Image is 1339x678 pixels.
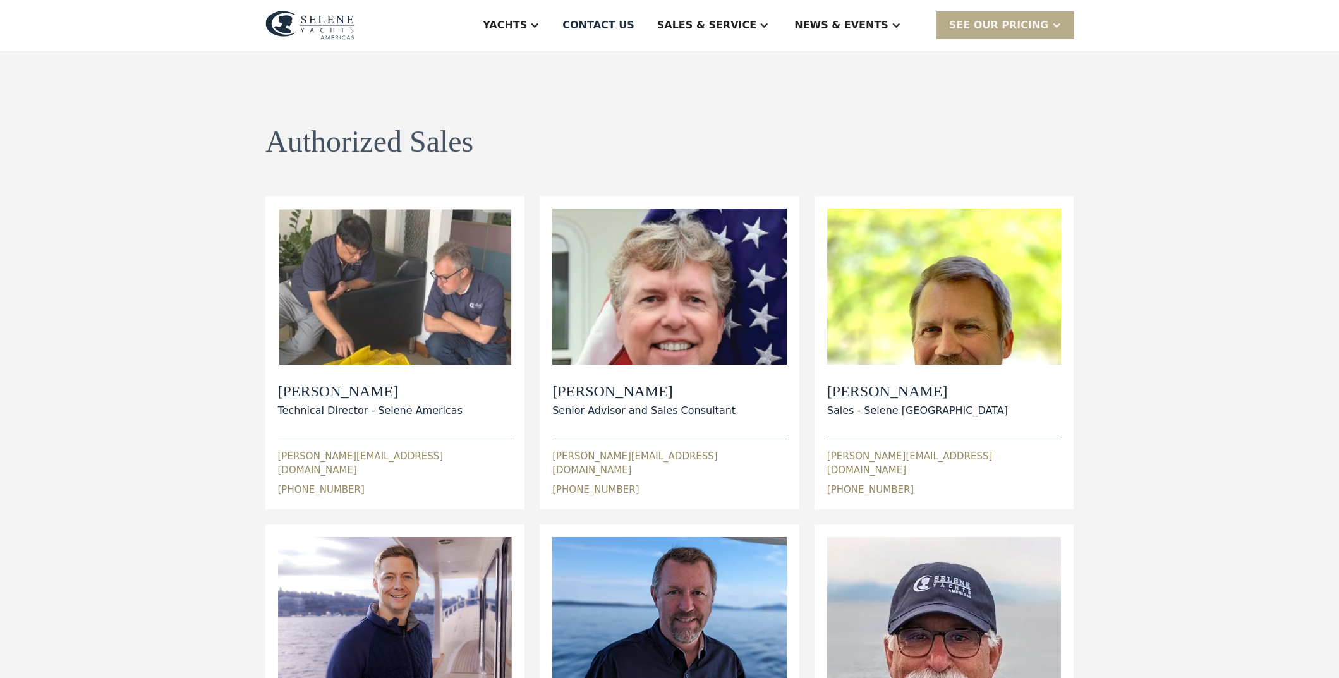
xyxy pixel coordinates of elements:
[794,18,888,33] div: News & EVENTS
[552,382,736,401] h2: [PERSON_NAME]
[562,18,634,33] div: Contact US
[278,449,512,478] div: [PERSON_NAME][EMAIL_ADDRESS][DOMAIN_NAME]
[657,18,756,33] div: Sales & Service
[827,483,914,497] div: [PHONE_NUMBER]
[278,382,463,401] h2: [PERSON_NAME]
[936,11,1074,39] div: SEE Our Pricing
[483,18,527,33] div: Yachts
[827,382,1008,401] h2: [PERSON_NAME]
[552,449,787,478] div: [PERSON_NAME][EMAIL_ADDRESS][DOMAIN_NAME]
[278,483,365,497] div: [PHONE_NUMBER]
[949,18,1049,33] div: SEE Our Pricing
[265,125,473,159] h1: Authorized Sales
[552,209,787,497] div: [PERSON_NAME]Senior Advisor and Sales Consultant[PERSON_NAME][EMAIL_ADDRESS][DOMAIN_NAME][PHONE_N...
[265,11,354,40] img: logo
[827,209,1062,497] div: [PERSON_NAME]Sales - Selene [GEOGRAPHIC_DATA][PERSON_NAME][EMAIL_ADDRESS][DOMAIN_NAME][PHONE_NUMBER]
[827,403,1008,418] div: Sales - Selene [GEOGRAPHIC_DATA]
[278,403,463,418] div: Technical Director - Selene Americas
[827,449,1062,478] div: [PERSON_NAME][EMAIL_ADDRESS][DOMAIN_NAME]
[552,403,736,418] div: Senior Advisor and Sales Consultant
[278,209,512,497] div: [PERSON_NAME]Technical Director - Selene Americas[PERSON_NAME][EMAIL_ADDRESS][DOMAIN_NAME][PHONE_...
[552,483,639,497] div: [PHONE_NUMBER]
